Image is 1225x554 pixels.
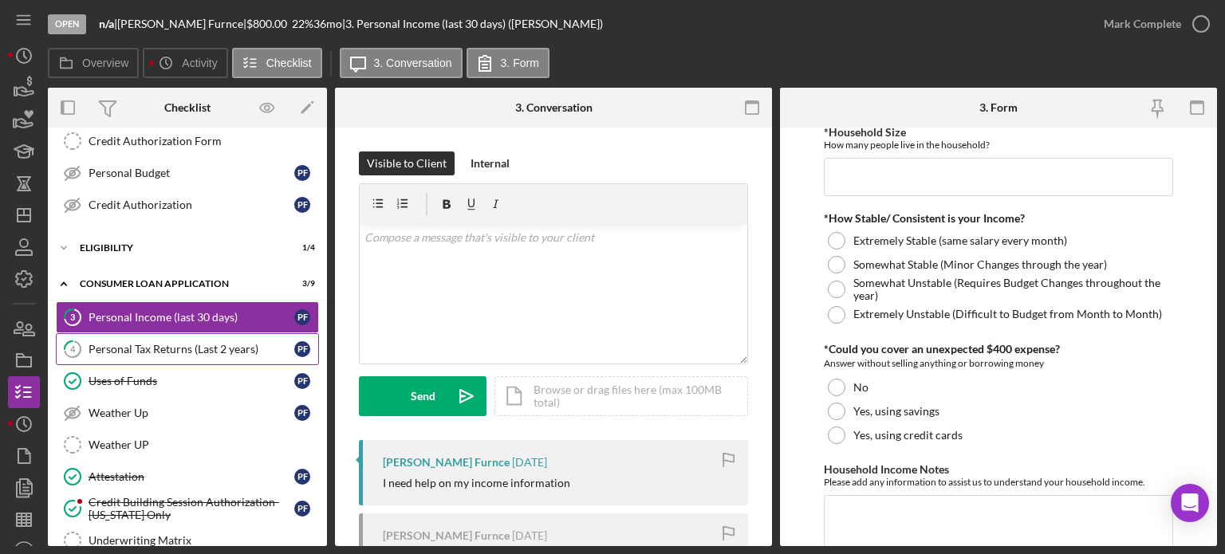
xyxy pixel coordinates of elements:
div: P F [294,469,310,485]
div: Credit Building Session Authorization- [US_STATE] Only [89,496,294,521]
div: Weather Up [89,407,294,419]
button: Mark Complete [1088,8,1217,40]
div: I need help on my income information [383,477,570,489]
label: Somewhat Stable (Minor Changes through the year) [853,258,1107,271]
div: | [99,18,117,30]
div: Open [48,14,86,34]
label: Yes, using credit cards [853,429,963,442]
a: Credit AuthorizationPF [56,189,319,221]
div: Attestation [89,470,294,483]
a: Credit Building Session Authorization- [US_STATE] OnlyPF [56,493,319,525]
div: Weather UP [89,438,318,451]
time: 2025-02-25 03:06 [512,456,547,469]
a: Uses of FundsPF [56,365,319,397]
div: Personal Income (last 30 days) [89,311,294,324]
div: 1 / 4 [286,243,315,253]
div: P F [294,405,310,421]
div: | 3. Personal Income (last 30 days) ([PERSON_NAME]) [342,18,603,30]
button: Activity [143,48,227,78]
a: Personal BudgetPF [56,157,319,189]
div: [PERSON_NAME] Furnce | [117,18,246,30]
div: Personal Tax Returns (Last 2 years) [89,343,294,356]
div: [PERSON_NAME] Furnce [383,529,510,542]
label: Household Income Notes [824,462,949,476]
div: Credit Authorization [89,198,294,211]
div: Mark Complete [1104,8,1181,40]
a: AttestationPF [56,461,319,493]
button: Internal [463,151,518,175]
div: 22 % [292,18,313,30]
button: Overview [48,48,139,78]
label: 3. Conversation [374,57,452,69]
div: Internal [471,151,510,175]
a: 3Personal Income (last 30 days)PF [56,301,319,333]
div: 3. Form [979,101,1018,114]
div: 3. Conversation [515,101,593,114]
div: Credit Authorization Form [89,135,318,147]
button: 3. Form [467,48,549,78]
div: [PERSON_NAME] Furnce [383,456,510,469]
a: Weather UP [56,429,319,461]
div: P F [294,197,310,213]
div: *How Stable/ Consistent is your Income? [824,212,1173,225]
div: Personal Budget [89,167,294,179]
time: 2025-02-18 02:34 [512,529,547,542]
div: Send [411,376,435,416]
button: Checklist [232,48,322,78]
div: How many people live in the household? [824,139,1173,151]
tspan: 3 [70,312,75,322]
div: 3 / 9 [286,279,315,289]
div: Open Intercom Messenger [1171,484,1209,522]
div: *Could you cover an unexpected $400 expense? [824,343,1173,356]
div: Visible to Client [367,151,447,175]
button: 3. Conversation [340,48,463,78]
label: Extremely Stable (same salary every month) [853,234,1067,247]
a: 4Personal Tax Returns (Last 2 years)PF [56,333,319,365]
label: 3. Form [501,57,539,69]
div: P F [294,501,310,517]
button: Send [359,376,486,416]
div: P F [294,373,310,389]
label: Yes, using savings [853,405,939,418]
label: Overview [82,57,128,69]
div: Eligibility [80,243,275,253]
div: P F [294,165,310,181]
div: Please add any information to assist us to understand your household income. [824,476,1173,488]
a: Weather UpPF [56,397,319,429]
label: Somewhat Unstable (Requires Budget Changes throughout the year) [853,277,1169,302]
div: Uses of Funds [89,375,294,387]
button: Visible to Client [359,151,455,175]
label: Checklist [266,57,312,69]
div: Answer without selling anything or borrowing money [824,356,1173,371]
label: *Household Size [824,125,906,139]
div: Checklist [164,101,211,114]
label: No [853,381,869,394]
tspan: 4 [70,344,76,354]
div: $800.00 [246,18,292,30]
div: P F [294,341,310,357]
div: Consumer Loan Application [80,279,275,289]
label: Extremely Unstable (Difficult to Budget from Month to Month) [853,308,1162,320]
div: Underwriting Matrix [89,534,318,547]
div: P F [294,309,310,325]
label: Activity [182,57,217,69]
a: Credit Authorization Form [56,125,319,157]
div: 36 mo [313,18,342,30]
b: n/a [99,17,114,30]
